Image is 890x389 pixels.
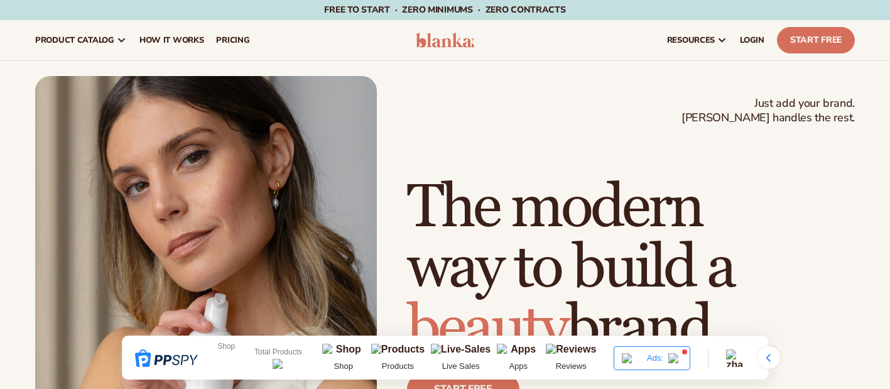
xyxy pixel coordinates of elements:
h1: The modern way to build a brand [407,178,855,359]
span: Just add your brand. [PERSON_NAME] handles the rest. [681,96,855,126]
a: How It Works [133,20,210,60]
a: Start Free [777,27,855,53]
img: logo [416,33,475,48]
a: product catalog [29,20,133,60]
span: Free to start · ZERO minimums · ZERO contracts [324,4,565,16]
span: pricing [216,35,249,45]
a: LOGIN [734,20,771,60]
span: beauty [407,292,567,365]
span: product catalog [35,35,114,45]
span: LOGIN [740,35,764,45]
a: resources [661,20,734,60]
span: How It Works [139,35,204,45]
span: resources [667,35,715,45]
a: pricing [210,20,256,60]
